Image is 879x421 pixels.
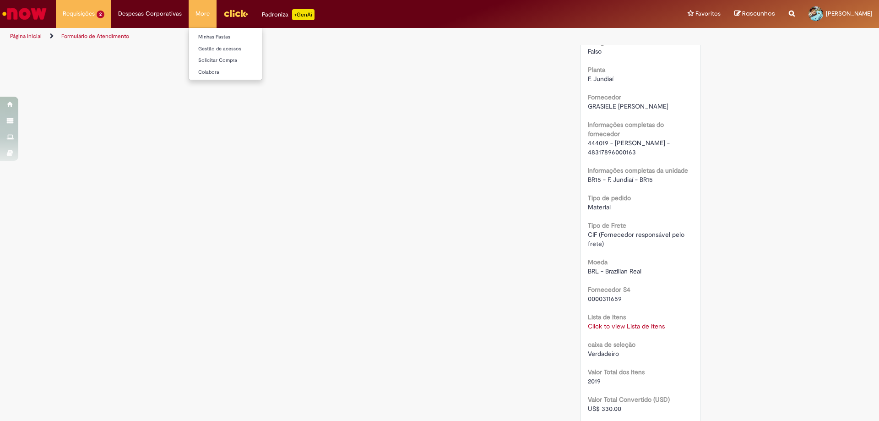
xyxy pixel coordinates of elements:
[588,139,672,156] span: 444019 - [PERSON_NAME] - 48317896000163
[826,10,872,17] span: [PERSON_NAME]
[223,6,248,20] img: click_logo_yellow_360x200.png
[1,5,48,23] img: ServiceNow
[588,102,668,110] span: GRASIELE [PERSON_NAME]
[588,295,622,303] span: 0000311659
[588,285,630,294] b: Fornecedor S4
[588,75,613,83] span: F. Jundiaí
[588,313,626,321] b: Lista de Itens
[588,230,686,248] span: CIF (Fornecedor responsável pelo frete)
[61,33,129,40] a: Formulário de Atendimento
[588,194,631,202] b: Tipo de pedido
[97,11,104,18] span: 2
[63,9,95,18] span: Requisições
[588,322,665,330] a: Click to view Lista de Itens
[195,9,210,18] span: More
[118,9,182,18] span: Despesas Corporativas
[588,47,602,55] span: Falso
[588,258,608,266] b: Moeda
[588,221,626,230] b: Tipo de Frete
[588,66,605,74] b: Planta
[588,120,664,138] b: Informações completas do fornecedor
[189,67,290,77] a: Colabora
[588,175,653,184] span: BR15 - F. Jundiaí - BR15
[189,44,290,54] a: Gestão de acessos
[7,28,579,45] ul: Trilhas de página
[588,377,601,385] span: 2019
[588,405,621,413] span: US$ 330.00
[588,368,645,376] b: Valor Total dos Itens
[588,340,635,349] b: caixa de seleção
[189,27,262,80] ul: More
[695,9,721,18] span: Favoritos
[588,11,689,46] b: Declaro que sou usuário de marketing ou sales devidamente autorizado a efetuar compras nessa cate...
[262,9,315,20] div: Padroniza
[588,395,670,404] b: Valor Total Convertido (USD)
[742,9,775,18] span: Rascunhos
[189,55,290,66] a: Solicitar Compra
[189,32,290,42] a: Minhas Pastas
[734,10,775,18] a: Rascunhos
[588,267,641,275] span: BRL - Brazilian Real
[292,9,315,20] p: +GenAi
[588,350,619,358] span: Verdadeiro
[588,203,611,211] span: Material
[588,166,688,175] b: Informações completas da unidade
[588,93,621,101] b: Fornecedor
[10,33,42,40] a: Página inicial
